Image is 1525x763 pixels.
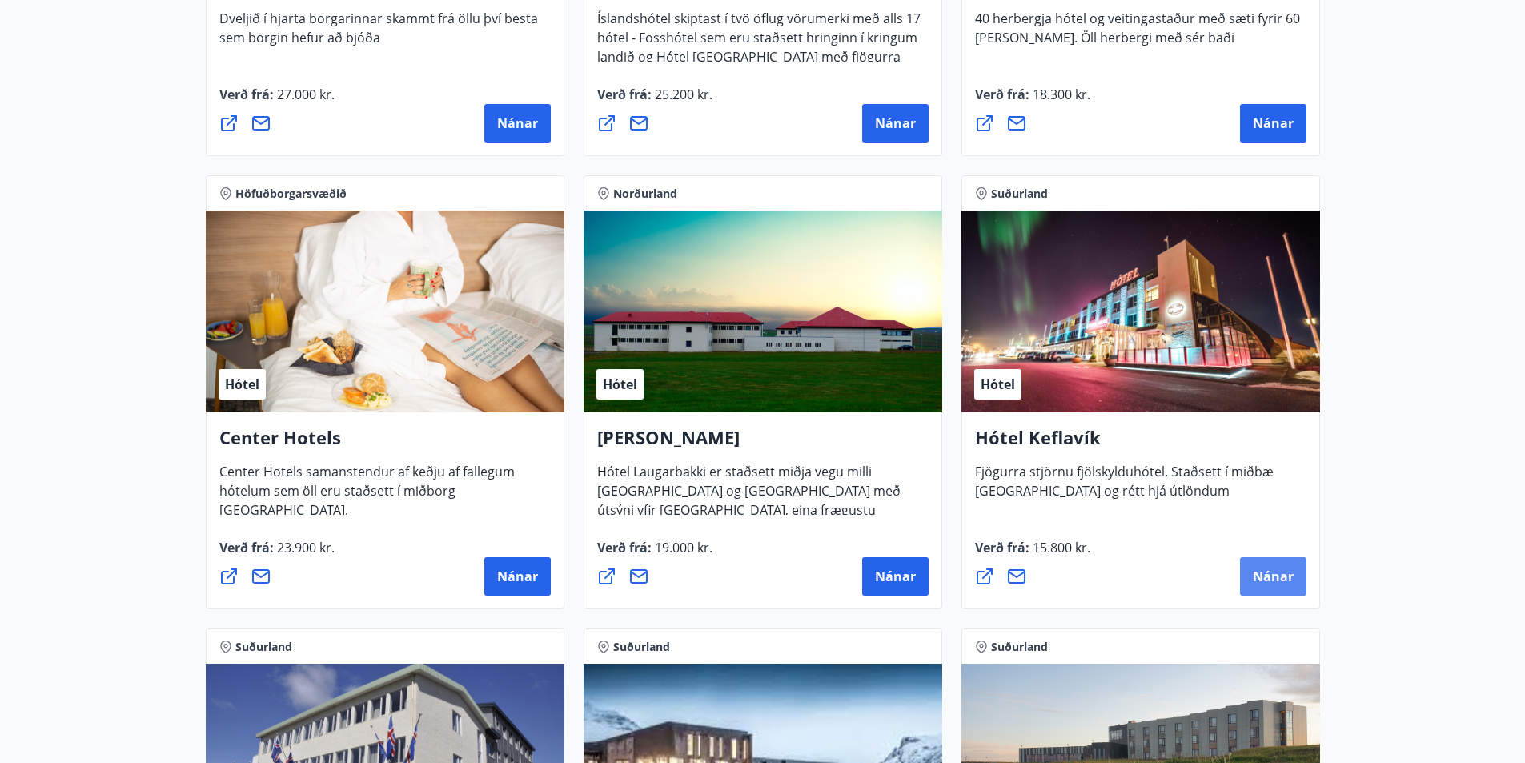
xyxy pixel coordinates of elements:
[875,114,916,132] span: Nánar
[991,186,1048,202] span: Suðurland
[219,539,335,569] span: Verð frá :
[652,86,712,103] span: 25.200 kr.
[862,104,929,143] button: Nánar
[975,10,1300,59] span: 40 herbergja hótel og veitingastaður með sæti fyrir 60 [PERSON_NAME]. Öll herbergi með sér baði
[1029,86,1090,103] span: 18.300 kr.
[235,639,292,655] span: Suðurland
[1240,557,1306,596] button: Nánar
[219,10,538,59] span: Dveljið í hjarta borgarinnar skammt frá öllu því besta sem borgin hefur að bjóða
[225,375,259,393] span: Hótel
[274,86,335,103] span: 27.000 kr.
[975,463,1274,512] span: Fjögurra stjörnu fjölskylduhótel. Staðsett í miðbæ [GEOGRAPHIC_DATA] og rétt hjá útlöndum
[1253,114,1294,132] span: Nánar
[597,463,901,551] span: Hótel Laugarbakki er staðsett miðja vegu milli [GEOGRAPHIC_DATA] og [GEOGRAPHIC_DATA] með útsýni ...
[597,425,929,462] h4: [PERSON_NAME]
[875,568,916,585] span: Nánar
[862,557,929,596] button: Nánar
[274,539,335,556] span: 23.900 kr.
[597,539,712,569] span: Verð frá :
[613,186,677,202] span: Norðurland
[991,639,1048,655] span: Suðurland
[497,114,538,132] span: Nánar
[235,186,347,202] span: Höfuðborgarsvæðið
[597,86,712,116] span: Verð frá :
[219,86,335,116] span: Verð frá :
[981,375,1015,393] span: Hótel
[975,539,1090,569] span: Verð frá :
[603,375,637,393] span: Hótel
[1029,539,1090,556] span: 15.800 kr.
[219,425,551,462] h4: Center Hotels
[975,86,1090,116] span: Verð frá :
[484,104,551,143] button: Nánar
[1240,104,1306,143] button: Nánar
[219,463,515,532] span: Center Hotels samanstendur af keðju af fallegum hótelum sem öll eru staðsett í miðborg [GEOGRAPHI...
[652,539,712,556] span: 19.000 kr.
[1253,568,1294,585] span: Nánar
[613,639,670,655] span: Suðurland
[975,425,1306,462] h4: Hótel Keflavík
[484,557,551,596] button: Nánar
[597,10,921,98] span: Íslandshótel skiptast í tvö öflug vörumerki með alls 17 hótel - Fosshótel sem eru staðsett hringi...
[497,568,538,585] span: Nánar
